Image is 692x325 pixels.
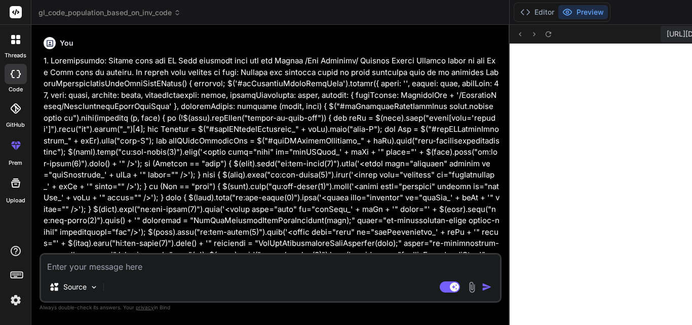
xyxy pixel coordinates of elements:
[5,51,26,60] label: threads
[516,5,558,19] button: Editor
[136,304,154,310] span: privacy
[90,283,98,292] img: Pick Models
[63,282,87,292] p: Source
[6,121,25,129] label: GitHub
[7,292,24,309] img: settings
[6,196,25,205] label: Upload
[9,85,23,94] label: code
[466,281,478,293] img: attachment
[482,282,492,292] img: icon
[9,159,22,167] label: prem
[558,5,608,19] button: Preview
[39,8,181,18] span: gl_code_population_based_on_inv_code
[60,38,73,48] h6: You
[40,303,502,312] p: Always double-check its answers. Your in Bind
